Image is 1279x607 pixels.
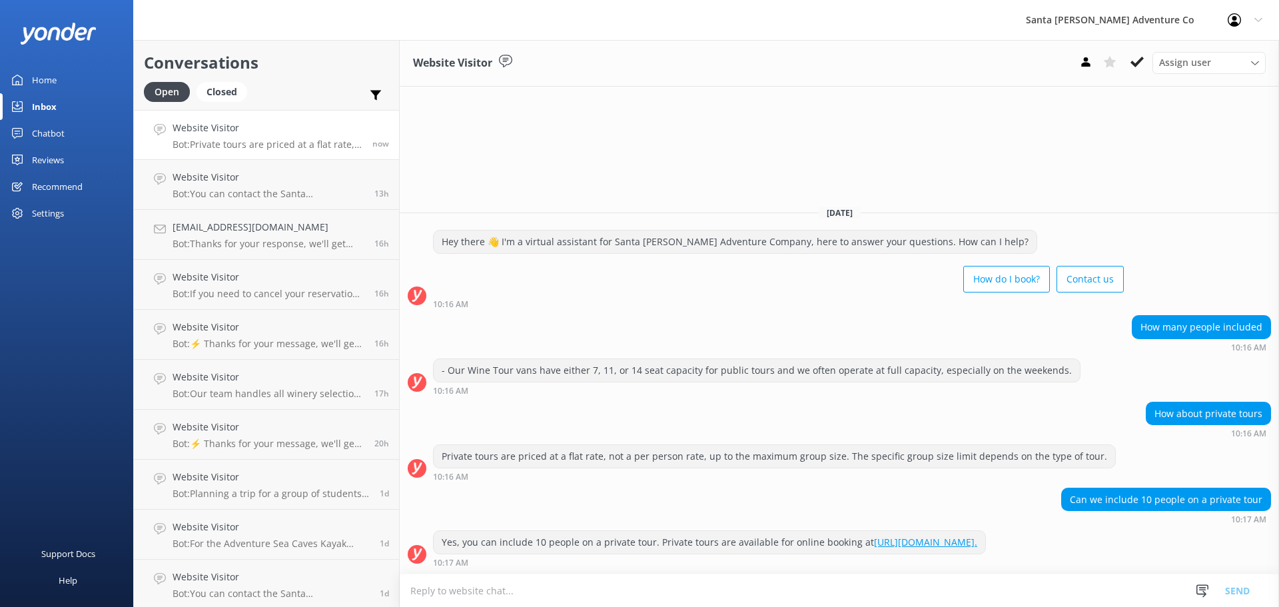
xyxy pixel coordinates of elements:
[374,438,389,449] span: Sep 11 2025 01:17pm (UTC -07:00) America/Tijuana
[1231,516,1266,524] strong: 10:17 AM
[819,207,861,219] span: [DATE]
[173,370,364,384] h4: Website Visitor
[32,200,64,227] div: Settings
[41,540,95,567] div: Support Docs
[963,266,1050,293] button: How do I book?
[433,299,1124,308] div: Sep 12 2025 10:16am (UTC -07:00) America/Tijuana
[433,387,468,395] strong: 10:16 AM
[144,82,190,102] div: Open
[59,567,77,594] div: Help
[1062,488,1270,511] div: Can we include 10 people on a private tour
[173,420,364,434] h4: Website Visitor
[380,588,389,599] span: Sep 11 2025 06:46am (UTC -07:00) America/Tijuana
[173,139,362,151] p: Bot: Private tours are priced at a flat rate, not a per person rate, up to the maximum group size...
[374,288,389,299] span: Sep 11 2025 05:45pm (UTC -07:00) America/Tijuana
[134,310,399,360] a: Website VisitorBot:⚡ Thanks for your message, we'll get back to you as soon as we can. You're als...
[173,270,364,285] h4: Website Visitor
[173,288,364,300] p: Bot: If you need to cancel your reservation, please contact the Santa [PERSON_NAME] Adventure Co....
[1132,316,1270,338] div: How many people included
[433,301,468,308] strong: 10:16 AM
[1231,430,1266,438] strong: 10:16 AM
[1146,428,1271,438] div: Sep 12 2025 10:16am (UTC -07:00) America/Tijuana
[173,588,370,600] p: Bot: You can contact the Santa [PERSON_NAME] Adventure Co. team at [PHONE_NUMBER], or by emailing...
[1061,514,1271,524] div: Sep 12 2025 10:17am (UTC -07:00) America/Tijuana
[1231,344,1266,352] strong: 10:16 AM
[173,538,370,550] p: Bot: For the Adventure Sea Caves Kayak Tour, the ferry departs from [GEOGRAPHIC_DATA] in the [GEO...
[433,386,1080,395] div: Sep 12 2025 10:16am (UTC -07:00) America/Tijuana
[374,188,389,199] span: Sep 11 2025 09:05pm (UTC -07:00) America/Tijuana
[20,23,97,45] img: yonder-white-logo.png
[374,338,389,349] span: Sep 11 2025 05:17pm (UTC -07:00) America/Tijuana
[173,320,364,334] h4: Website Visitor
[134,260,399,310] a: Website VisitorBot:If you need to cancel your reservation, please contact the Santa [PERSON_NAME]...
[374,238,389,249] span: Sep 11 2025 05:46pm (UTC -07:00) America/Tijuana
[1057,266,1124,293] button: Contact us
[134,410,399,460] a: Website VisitorBot:⚡ Thanks for your message, we'll get back to you as soon as we can. You're als...
[374,388,389,399] span: Sep 11 2025 05:03pm (UTC -07:00) America/Tijuana
[134,160,399,210] a: Website VisitorBot:You can contact the Santa [PERSON_NAME] Adventure Co. team at [PHONE_NUMBER], ...
[434,359,1080,382] div: - Our Wine Tour vans have either 7, 11, or 14 seat capacity for public tours and we often operate...
[1132,342,1271,352] div: Sep 12 2025 10:16am (UTC -07:00) America/Tijuana
[173,488,370,500] p: Bot: Planning a trip for a group of students? Fill out the form at [URL][DOMAIN_NAME] or send an ...
[173,238,364,250] p: Bot: Thanks for your response, we'll get back to you as soon as we can during opening hours.
[173,388,364,400] p: Bot: Our team handles all winery selections and reservations, partnering with over a dozen premie...
[173,170,364,185] h4: Website Visitor
[173,338,364,350] p: Bot: ⚡ Thanks for your message, we'll get back to you as soon as we can. You're also welcome to k...
[134,360,399,410] a: Website VisitorBot:Our team handles all winery selections and reservations, partnering with over ...
[433,559,468,567] strong: 10:17 AM
[173,188,364,200] p: Bot: You can contact the Santa [PERSON_NAME] Adventure Co. team at [PHONE_NUMBER], or by emailing...
[173,470,370,484] h4: Website Visitor
[433,473,468,481] strong: 10:16 AM
[413,55,492,72] h3: Website Visitor
[32,120,65,147] div: Chatbot
[32,67,57,93] div: Home
[134,210,399,260] a: [EMAIL_ADDRESS][DOMAIN_NAME]Bot:Thanks for your response, we'll get back to you as soon as we can...
[134,460,399,510] a: Website VisitorBot:Planning a trip for a group of students? Fill out the form at [URL][DOMAIN_NAM...
[173,520,370,534] h4: Website Visitor
[32,147,64,173] div: Reviews
[144,50,389,75] h2: Conversations
[380,488,389,499] span: Sep 11 2025 08:51am (UTC -07:00) America/Tijuana
[372,138,389,149] span: Sep 12 2025 10:16am (UTC -07:00) America/Tijuana
[1146,402,1270,425] div: How about private tours
[134,510,399,560] a: Website VisitorBot:For the Adventure Sea Caves Kayak Tour, the ferry departs from [GEOGRAPHIC_DAT...
[173,121,362,135] h4: Website Visitor
[197,84,254,99] a: Closed
[173,570,370,584] h4: Website Visitor
[433,558,986,567] div: Sep 12 2025 10:17am (UTC -07:00) America/Tijuana
[134,110,399,160] a: Website VisitorBot:Private tours are priced at a flat rate, not a per person rate, up to the maxi...
[1152,52,1266,73] div: Assign User
[173,438,364,450] p: Bot: ⚡ Thanks for your message, we'll get back to you as soon as we can. You're also welcome to k...
[32,93,57,120] div: Inbox
[874,536,977,548] a: [URL][DOMAIN_NAME].
[380,538,389,549] span: Sep 11 2025 07:56am (UTC -07:00) America/Tijuana
[197,82,247,102] div: Closed
[144,84,197,99] a: Open
[1159,55,1211,70] span: Assign user
[434,531,985,554] div: Yes, you can include 10 people on a private tour. Private tours are available for online booking at
[434,445,1115,468] div: Private tours are priced at a flat rate, not a per person rate, up to the maximum group size. The...
[32,173,83,200] div: Recommend
[173,220,364,235] h4: [EMAIL_ADDRESS][DOMAIN_NAME]
[433,472,1116,481] div: Sep 12 2025 10:16am (UTC -07:00) America/Tijuana
[434,231,1037,253] div: Hey there 👋 I'm a virtual assistant for Santa [PERSON_NAME] Adventure Company, here to answer you...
